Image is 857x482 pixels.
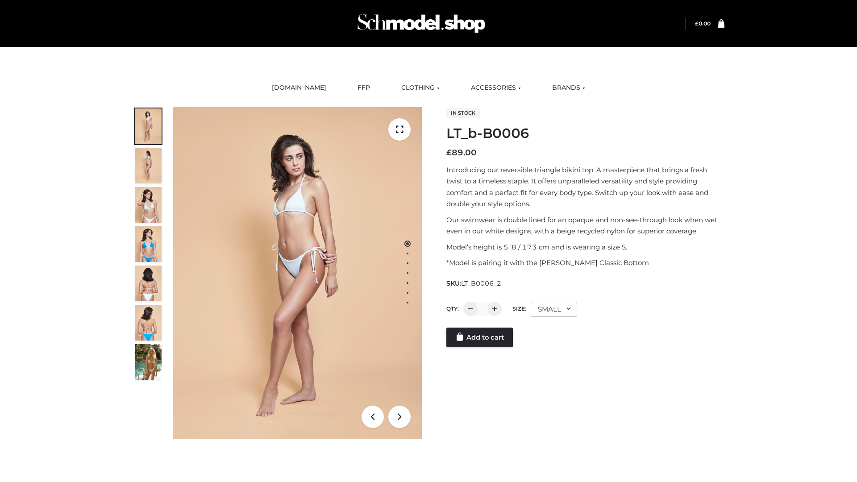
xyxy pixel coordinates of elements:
[173,107,422,439] img: LT_b-B0006
[135,305,162,341] img: ArielClassicBikiniTop_CloudNine_AzureSky_OW114ECO_8-scaled.jpg
[461,279,501,287] span: LT_B0006_2
[135,108,162,144] img: ArielClassicBikiniTop_CloudNine_AzureSky_OW114ECO_1-scaled.jpg
[354,6,488,41] img: Schmodel Admin 964
[265,78,333,98] a: [DOMAIN_NAME]
[446,328,513,347] a: Add to cart
[395,78,446,98] a: CLOTHING
[695,20,711,27] bdi: 0.00
[446,108,480,118] span: In stock
[135,226,162,262] img: ArielClassicBikiniTop_CloudNine_AzureSky_OW114ECO_4-scaled.jpg
[135,187,162,223] img: ArielClassicBikiniTop_CloudNine_AzureSky_OW114ECO_3-scaled.jpg
[545,78,592,98] a: BRANDS
[446,164,724,210] p: Introducing our reversible triangle bikini top. A masterpiece that brings a fresh twist to a time...
[446,214,724,237] p: Our swimwear is double lined for an opaque and non-see-through look when wet, even in our white d...
[464,78,528,98] a: ACCESSORIES
[446,148,452,158] span: £
[695,20,711,27] a: £0.00
[512,305,526,312] label: Size:
[135,266,162,301] img: ArielClassicBikiniTop_CloudNine_AzureSky_OW114ECO_7-scaled.jpg
[446,148,477,158] bdi: 89.00
[531,302,577,317] div: SMALL
[446,305,459,312] label: QTY:
[446,241,724,253] p: Model’s height is 5 ‘8 / 173 cm and is wearing a size S.
[351,78,377,98] a: FFP
[135,344,162,380] img: Arieltop_CloudNine_AzureSky2.jpg
[446,125,724,141] h1: LT_b-B0006
[695,20,699,27] span: £
[446,257,724,269] p: *Model is pairing it with the [PERSON_NAME] Classic Bottom
[135,148,162,183] img: ArielClassicBikiniTop_CloudNine_AzureSky_OW114ECO_2-scaled.jpg
[446,278,502,289] span: SKU:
